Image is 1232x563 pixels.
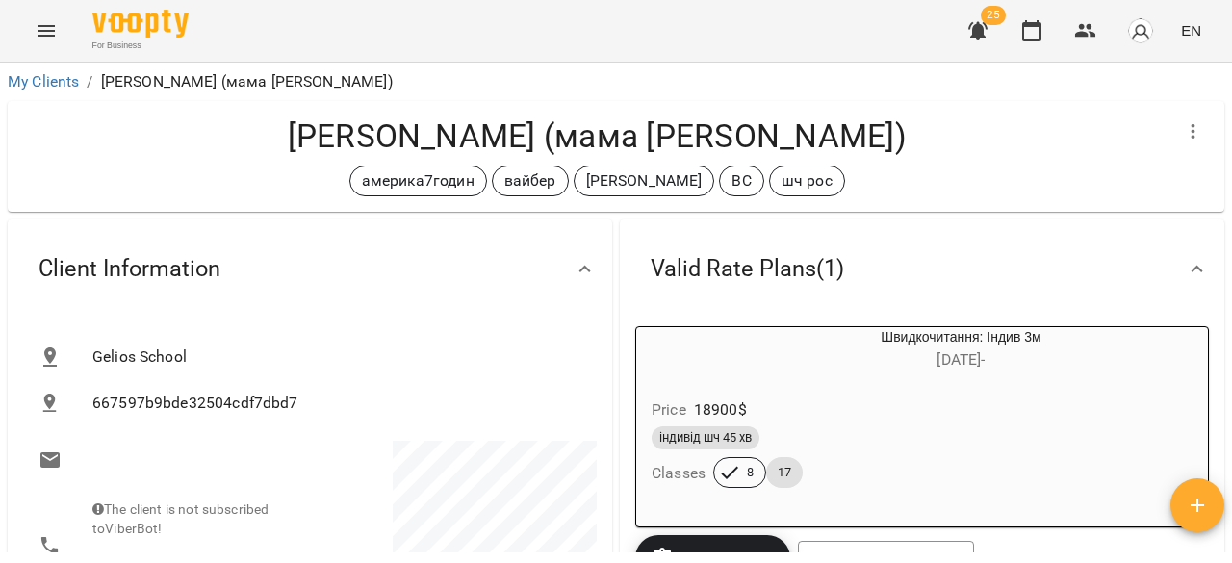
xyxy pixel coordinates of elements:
[782,169,833,192] p: шч рос
[23,8,69,54] button: Menu
[87,70,92,93] li: /
[349,166,487,196] div: америка7годин
[766,464,803,481] span: 17
[23,116,1170,156] h4: [PERSON_NAME] (мама [PERSON_NAME])
[636,327,729,373] div: Швидкочитання: Індив 3м
[38,254,220,284] span: Client Information
[92,345,581,369] span: Gelios School
[92,39,189,52] span: For Business
[8,219,612,319] div: Client Information
[1173,13,1209,48] button: EN
[362,169,475,192] p: америка7годин
[1181,20,1201,40] span: EN
[981,6,1006,25] span: 25
[652,460,706,487] h6: Classes
[8,70,1224,93] nav: breadcrumb
[1127,17,1154,44] img: avatar_s.png
[729,327,1193,373] div: Швидкочитання: Індив 3м
[937,350,985,369] span: [DATE] -
[735,464,765,481] span: 8
[586,169,703,192] p: [PERSON_NAME]
[769,166,845,196] div: шч рос
[92,392,581,415] span: 667597b9bde32504cdf7dbd7
[652,429,759,447] span: індивід шч 45 хв
[8,72,79,90] a: My Clients
[92,10,189,38] img: Voopty Logo
[652,397,686,423] h6: Price
[574,166,715,196] div: [PERSON_NAME]
[92,501,269,536] span: The client is not subscribed to ViberBot!
[620,219,1224,319] div: Valid Rate Plans(1)
[731,169,751,192] p: ВС
[492,166,569,196] div: вайбер
[636,327,1193,511] button: Швидкочитання: Індив 3м[DATE]- Price18900$індивід шч 45 хвClasses817
[504,169,556,192] p: вайбер
[694,398,747,422] p: 18900 $
[719,166,763,196] div: ВС
[101,70,393,93] p: [PERSON_NAME] (мама [PERSON_NAME])
[651,254,844,284] span: Valid Rate Plans ( 1 )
